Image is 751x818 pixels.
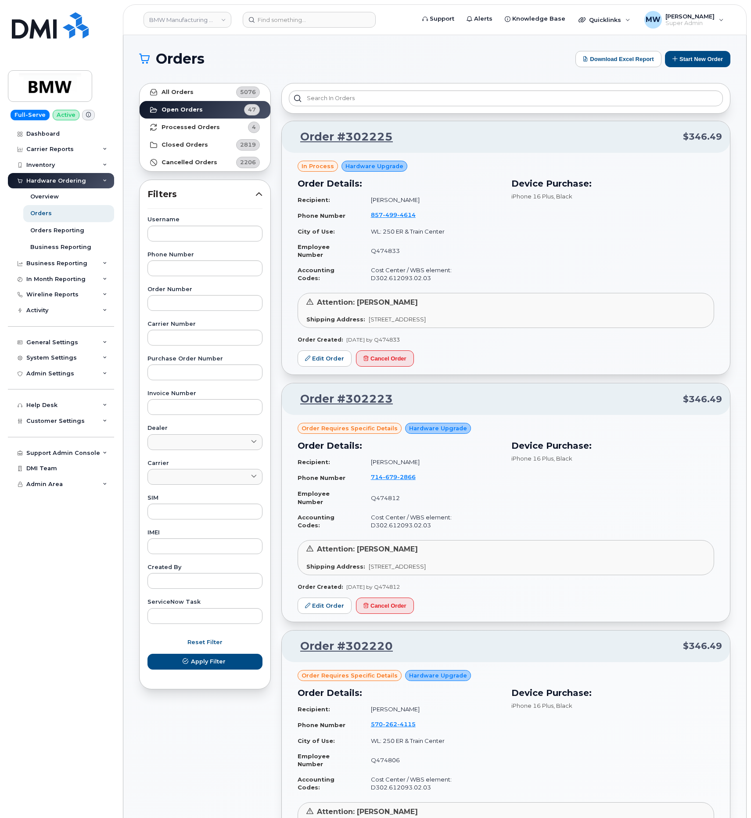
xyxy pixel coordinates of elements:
[363,239,501,263] td: Q474833
[191,657,226,666] span: Apply Filter
[147,654,262,670] button: Apply Filter
[298,490,330,505] strong: Employee Number
[397,473,416,480] span: 2866
[147,287,262,292] label: Order Number
[240,158,256,166] span: 2206
[511,686,715,699] h3: Device Purchase:
[317,807,418,816] span: Attention: [PERSON_NAME]
[162,141,208,148] strong: Closed Orders
[298,350,352,367] a: Edit Order
[683,640,722,652] span: $346.49
[289,90,723,106] input: Search in orders
[363,702,501,717] td: [PERSON_NAME]
[383,211,397,218] span: 499
[369,316,426,323] span: [STREET_ADDRESS]
[369,563,426,570] span: [STREET_ADDRESS]
[298,776,334,791] strong: Accounting Codes:
[302,671,398,680] span: Order requires Specific details
[409,671,467,680] span: Hardware Upgrade
[371,211,416,218] span: 857
[298,336,343,343] strong: Order Created:
[298,439,501,452] h3: Order Details:
[363,749,501,772] td: Q474806
[162,159,217,166] strong: Cancelled Orders
[140,119,270,136] a: Processed Orders4
[162,89,194,96] strong: All Orders
[156,52,205,65] span: Orders
[553,455,572,462] span: , Black
[162,124,220,131] strong: Processed Orders
[298,458,330,465] strong: Recipient:
[147,461,262,466] label: Carrier
[397,721,416,728] span: 4115
[147,356,262,362] label: Purchase Order Number
[575,51,661,67] button: Download Excel Report
[240,141,256,149] span: 2819
[252,123,256,131] span: 4
[290,638,393,654] a: Order #302220
[371,473,426,480] a: 7146792866
[683,393,722,406] span: $346.49
[383,473,397,480] span: 679
[147,321,262,327] label: Carrier Number
[298,177,501,190] h3: Order Details:
[298,737,335,744] strong: City of Use:
[240,88,256,96] span: 5076
[511,177,715,190] h3: Device Purchase:
[363,224,501,239] td: WL: 250 ER & Train Center
[371,473,416,480] span: 714
[345,162,403,170] span: Hardware Upgrade
[290,391,393,407] a: Order #302223
[363,454,501,470] td: [PERSON_NAME]
[298,686,501,699] h3: Order Details:
[511,455,553,462] span: iPhone 16 Plus
[147,188,255,201] span: Filters
[511,193,553,200] span: iPhone 16 Plus
[162,106,203,113] strong: Open Orders
[298,753,330,768] strong: Employee Number
[290,129,393,145] a: Order #302225
[298,196,330,203] strong: Recipient:
[298,474,345,481] strong: Phone Number
[306,316,365,323] strong: Shipping Address:
[371,211,426,218] a: 8574994614
[187,638,223,646] span: Reset Filter
[306,563,365,570] strong: Shipping Address:
[147,565,262,570] label: Created By
[140,154,270,171] a: Cancelled Orders2206
[356,350,414,367] button: Cancel Order
[363,486,501,509] td: Q474812
[346,584,400,590] span: [DATE] by Q474812
[302,162,334,170] span: in process
[397,211,416,218] span: 4614
[298,721,345,728] strong: Phone Number
[363,772,501,795] td: Cost Center / WBS element: D302.612093.02.03
[147,425,262,431] label: Dealer
[713,780,744,811] iframe: Messenger Launcher
[302,424,398,432] span: Order requires Specific details
[363,733,501,749] td: WL: 250 ER & Train Center
[147,217,262,223] label: Username
[298,267,334,282] strong: Accounting Codes:
[298,584,343,590] strong: Order Created:
[298,228,335,235] strong: City of Use:
[683,130,722,143] span: $346.49
[346,336,400,343] span: [DATE] by Q474833
[248,105,256,114] span: 47
[317,298,418,306] span: Attention: [PERSON_NAME]
[511,702,553,709] span: iPhone 16 Plus
[383,721,397,728] span: 262
[140,83,270,101] a: All Orders5076
[147,634,262,650] button: Reset Filter
[298,514,334,529] strong: Accounting Codes:
[298,598,352,614] a: Edit Order
[298,243,330,259] strong: Employee Number
[371,721,426,728] a: 5702624115
[363,263,501,286] td: Cost Center / WBS element: D302.612093.02.03
[553,702,572,709] span: , Black
[356,598,414,614] button: Cancel Order
[665,51,730,67] button: Start New Order
[363,192,501,208] td: [PERSON_NAME]
[147,495,262,501] label: SIM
